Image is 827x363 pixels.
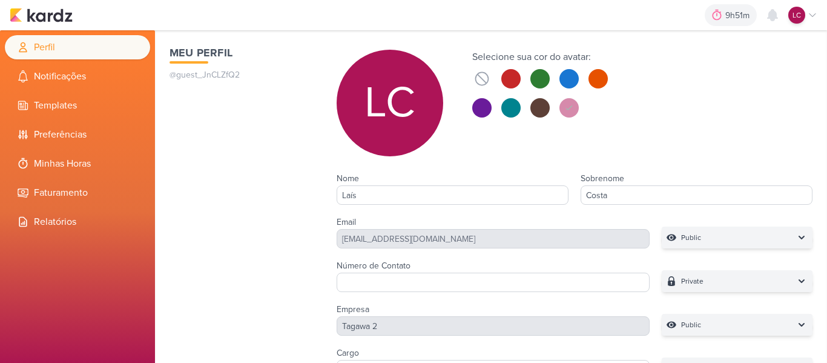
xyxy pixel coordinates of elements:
p: Public [681,319,701,331]
div: 9h51m [725,9,753,22]
p: Public [681,231,701,244]
p: LC [792,10,801,21]
li: Templates [5,93,150,118]
li: Notificações [5,64,150,88]
p: @guest_JnCLZfQ2 [170,68,312,81]
li: Relatórios [5,210,150,234]
h1: Meu Perfil [170,45,312,61]
label: Email [337,217,356,227]
label: Empresa [337,304,369,315]
div: Selecione sua cor do avatar: [472,50,608,64]
label: Cargo [337,348,359,358]
label: Número de Contato [337,261,410,271]
button: Private [662,270,812,292]
label: Nome [337,173,359,184]
div: [EMAIL_ADDRESS][DOMAIN_NAME] [337,229,650,248]
li: Faturamento [5,181,150,205]
button: Public [662,314,812,336]
img: kardz.app [10,8,73,22]
li: Preferências [5,122,150,147]
div: Laís Costa [788,7,805,24]
li: Perfil [5,35,150,59]
li: Minhas Horas [5,152,150,176]
label: Sobrenome [581,173,624,184]
p: Private [681,275,703,287]
div: Laís Costa [337,50,443,156]
button: Public [662,227,812,248]
p: LC [364,81,415,125]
